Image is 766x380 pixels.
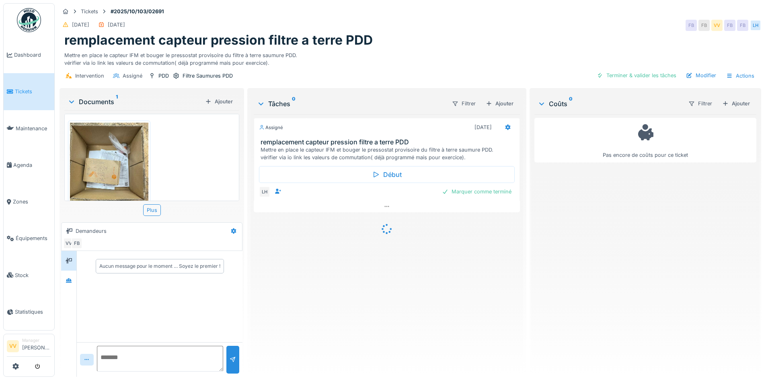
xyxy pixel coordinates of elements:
[75,72,104,80] div: Intervention
[569,99,573,109] sup: 0
[108,21,125,29] div: [DATE]
[686,20,697,31] div: FB
[99,263,220,270] div: Aucun message pour le moment … Soyez le premier !
[259,186,270,197] div: LH
[116,97,118,107] sup: 1
[13,198,51,205] span: Zones
[16,125,51,132] span: Maintenance
[261,138,516,146] h3: remplacement capteur pression filtre a terre PDD
[259,166,514,183] div: Début
[4,183,54,220] a: Zones
[474,123,492,131] div: [DATE]
[540,121,751,159] div: Pas encore de coûts pour ce ticket
[22,337,51,343] div: Manager
[259,124,283,131] div: Assigné
[439,186,515,197] div: Marquer comme terminé
[4,73,54,110] a: Tickets
[292,99,296,109] sup: 0
[4,147,54,183] a: Agenda
[70,123,148,227] img: i4tyv8p8plwqxtef8m8v0ezld9t2
[723,70,758,82] div: Actions
[4,294,54,330] a: Statistiques
[183,72,233,80] div: Filtre Saumures PDD
[593,70,680,81] div: Terminer & valider les tâches
[261,146,516,161] div: Mettre en place le capteur IFM et bouger le pressostat provisoire du filtre à terre saumure PDD. ...
[63,238,74,249] div: VV
[4,257,54,294] a: Stock
[683,70,719,81] div: Modifier
[123,72,142,80] div: Assigné
[81,8,98,15] div: Tickets
[202,96,236,107] div: Ajouter
[737,20,748,31] div: FB
[7,337,51,357] a: VV Manager[PERSON_NAME]
[4,110,54,147] a: Maintenance
[15,88,51,95] span: Tickets
[448,98,479,109] div: Filtrer
[143,204,161,216] div: Plus
[13,161,51,169] span: Agenda
[4,37,54,73] a: Dashboard
[107,8,167,15] strong: #2025/10/103/02691
[698,20,710,31] div: FB
[72,21,89,29] div: [DATE]
[4,220,54,257] a: Équipements
[719,98,753,109] div: Ajouter
[15,271,51,279] span: Stock
[750,20,761,31] div: LH
[538,99,682,109] div: Coûts
[158,72,169,80] div: PDD
[7,340,19,352] li: VV
[15,308,51,316] span: Statistiques
[17,8,41,32] img: Badge_color-CXgf-gQk.svg
[71,238,82,249] div: FB
[76,227,107,235] div: Demandeurs
[724,20,735,31] div: FB
[22,337,51,355] li: [PERSON_NAME]
[68,97,202,107] div: Documents
[16,234,51,242] span: Équipements
[711,20,723,31] div: VV
[14,51,51,59] span: Dashboard
[257,99,445,109] div: Tâches
[685,98,716,109] div: Filtrer
[483,98,517,109] div: Ajouter
[64,48,756,67] div: Mettre en place le capteur IFM et bouger le pressostat provisoire du filtre à terre saumure PDD. ...
[64,33,373,48] h1: remplacement capteur pression filtre a terre PDD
